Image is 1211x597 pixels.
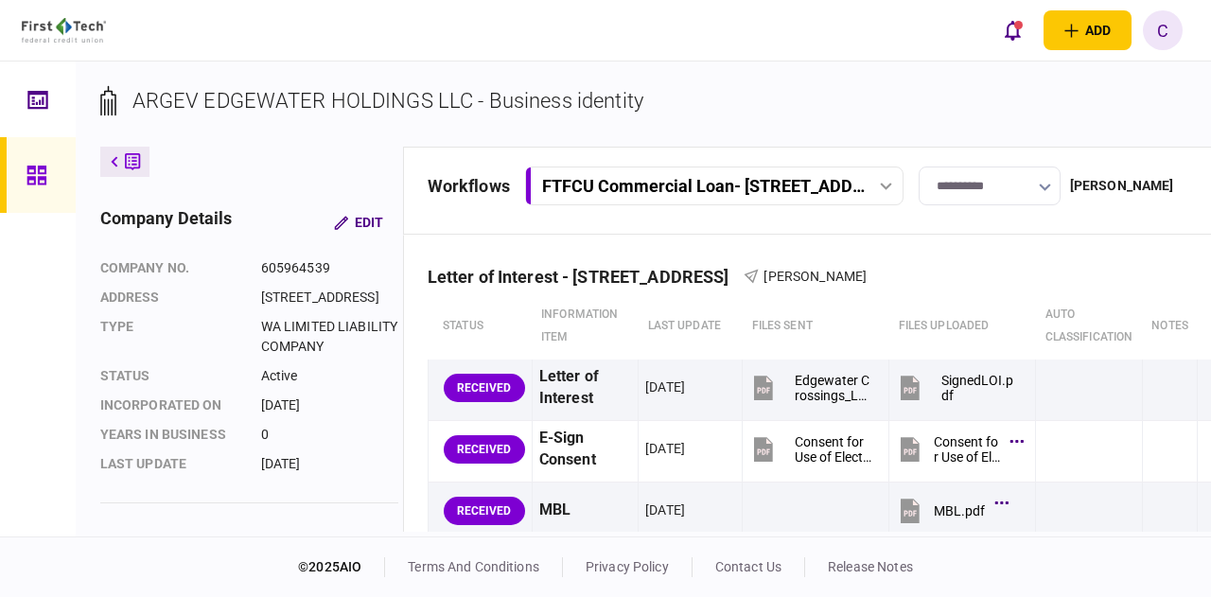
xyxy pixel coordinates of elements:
div: [DATE] [261,395,398,415]
div: years in business [100,425,242,445]
div: ARGEV EDGEWATER HOLDINGS LLC - Business identity [132,85,643,116]
div: company no. [100,258,242,278]
th: status [428,293,532,360]
div: MBL.pdf [934,503,985,518]
th: auto classification [1036,293,1143,360]
img: client company logo [22,18,106,43]
div: status [100,366,242,386]
div: 0 [261,425,398,445]
button: SignedLOI.pdf [896,366,1019,409]
button: Consent for Use of Electronic Signature and Electronic Disclosures Agreement Editable.pdf [749,428,872,470]
a: terms and conditions [408,559,539,574]
div: [PERSON_NAME] [1070,176,1174,196]
div: WA LIMITED LIABILITY COMPANY [261,317,398,357]
div: E-Sign Consent [539,428,631,471]
button: MBL.pdf [896,489,1004,532]
div: incorporated on [100,395,242,415]
a: contact us [715,559,781,574]
div: [DATE] [645,378,685,396]
div: RECEIVED [444,435,525,464]
span: [PERSON_NAME] [763,269,867,284]
div: address [100,288,242,307]
div: workflows [428,173,510,199]
div: Type [100,317,242,357]
div: [STREET_ADDRESS] [261,288,398,307]
th: Information item [532,293,638,360]
a: privacy policy [586,559,669,574]
div: Edgewater Crossings_LOI_09.12.25.pdf [795,373,872,403]
div: RECEIVED [444,497,525,525]
th: Files uploaded [889,293,1036,360]
div: Consent for Use of Electronic Signature and Electronic Disclosures Agreement Editable.pdf [934,434,1000,465]
div: last update [100,454,242,474]
th: files sent [743,293,889,360]
div: 605964539 [261,258,398,278]
div: MBL [539,489,631,532]
th: last update [639,293,743,360]
div: SignedLOI.pdf [941,373,1019,403]
div: [DATE] [645,439,685,458]
th: notes [1142,293,1198,360]
div: © 2025 AIO [298,557,385,577]
div: [DATE] [645,500,685,519]
button: Edit [319,205,398,239]
div: Consent for Use of Electronic Signature and Electronic Disclosures Agreement Editable.pdf [795,434,872,465]
button: C [1143,10,1183,50]
div: FTFCU Commercial Loan - [STREET_ADDRESS] [542,176,865,196]
div: [DATE] [261,454,398,474]
div: RECEIVED [444,374,525,402]
div: company details [100,205,233,239]
div: Letter of Interest [539,366,631,410]
button: open adding identity options [1044,10,1132,50]
button: open notifications list [992,10,1032,50]
button: FTFCU Commercial Loan- [STREET_ADDRESS] [525,167,904,205]
button: Edgewater Crossings_LOI_09.12.25.pdf [749,366,872,409]
div: Letter of Interest - [STREET_ADDRESS] [428,267,745,287]
div: Active [261,366,398,386]
a: release notes [828,559,913,574]
button: Consent for Use of Electronic Signature and Electronic Disclosures Agreement Editable.pdf [896,428,1019,470]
